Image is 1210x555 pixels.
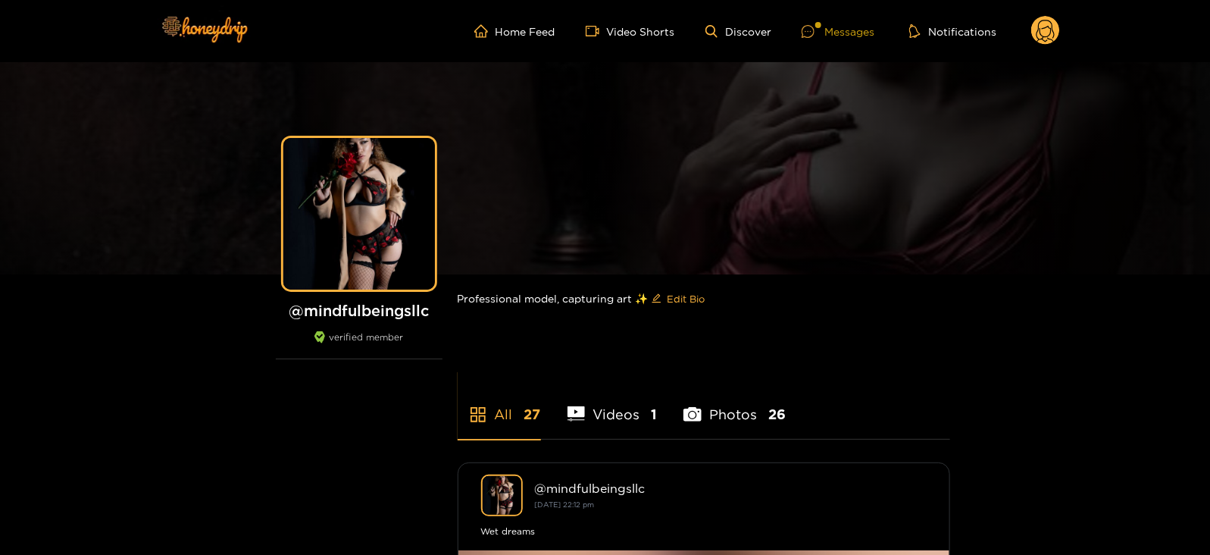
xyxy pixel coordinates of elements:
[683,371,786,439] li: Photos
[768,405,786,424] span: 26
[481,524,927,539] div: Wet dreams
[458,371,541,439] li: All
[652,293,661,305] span: edit
[802,23,874,40] div: Messages
[705,25,771,38] a: Discover
[586,24,607,38] span: video-camera
[668,291,705,306] span: Edit Bio
[474,24,496,38] span: home
[567,371,658,439] li: Videos
[469,406,487,424] span: appstore
[649,287,708,311] button: editEdit Bio
[905,24,1001,39] button: Notifications
[276,301,442,320] h1: @ mindfulbeingsllc
[651,405,657,424] span: 1
[458,274,950,323] div: Professional model, capturing art ✨
[535,500,595,509] small: [DATE] 22:12 pm
[474,24,555,38] a: Home Feed
[586,24,675,38] a: Video Shorts
[524,405,541,424] span: 27
[276,331,442,359] div: verified member
[481,475,523,516] img: mindfulbeingsllc
[535,481,927,495] div: @ mindfulbeingsllc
